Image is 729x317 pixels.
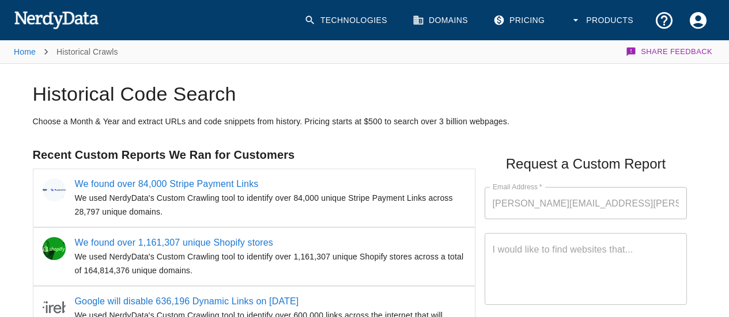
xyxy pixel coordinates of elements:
span: We used NerdyData's Custom Crawling tool to identify over 84,000 unique Stripe Payment Links acro... [75,193,453,216]
img: We found over 84,000 Stripe Payment Links [43,178,66,201]
h1: Request a Custom Report [506,155,666,173]
button: Support and Documentation [647,3,681,37]
button: Share Feedback [624,40,715,63]
a: Pricing [486,3,554,37]
p: Historical Crawls [56,46,118,58]
span: Recent Custom Reports We Ran for Customers [33,148,295,161]
img: NerdyData.com [14,8,99,31]
a: We found over 1,161,307 unique Shopify storesWe found over 1,161,307 unique Shopify storesWe used... [33,227,475,286]
span: Google will disable 636,196 Dynamic Links on [DATE] [75,295,466,308]
nav: breadcrumb [14,40,118,63]
span: We used NerdyData's Custom Crawling tool to identify over 1,161,307 unique Shopify stores across ... [75,252,464,275]
a: Domains [406,3,477,37]
a: Home [14,47,36,56]
button: Account Settings [681,3,715,37]
img: We found over 1,161,307 unique Shopify stores [43,237,66,260]
h1: Historical Code Search [33,82,697,106]
a: Technologies [297,3,396,37]
label: Email Address [493,182,542,192]
button: Products [563,3,643,37]
h6: Choose a Month & Year and extract URLs and code snippets from history. Pricing starts at $500 to ... [33,116,697,127]
span: We found over 1,161,307 unique Shopify stores [75,236,466,250]
div: Message [485,233,688,305]
a: We found over 84,000 Stripe Payment LinksWe found over 84,000 Stripe Payment LinksWe used NerdyDa... [33,169,475,227]
span: We found over 84,000 Stripe Payment Links [75,177,466,191]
